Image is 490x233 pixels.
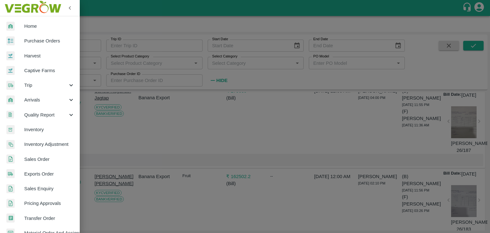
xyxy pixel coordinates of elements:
[24,82,68,89] span: Trip
[24,170,75,177] span: Exports Order
[6,140,15,149] img: inventory
[6,125,15,134] img: whInventory
[6,154,15,164] img: sales
[6,111,14,119] img: qualityReport
[6,36,15,46] img: reciept
[6,214,15,223] img: whTransfer
[24,156,75,163] span: Sales Order
[24,126,75,133] span: Inventory
[24,111,68,118] span: Quality Report
[6,95,15,105] img: whArrival
[6,81,15,90] img: delivery
[24,67,75,74] span: Captive Farms
[24,215,75,222] span: Transfer Order
[6,22,15,31] img: whArrival
[6,199,15,208] img: sales
[24,52,75,59] span: Harvest
[6,51,15,61] img: harvest
[24,23,75,30] span: Home
[6,66,15,75] img: harvest
[24,185,75,192] span: Sales Enquiry
[24,200,75,207] span: Pricing Approvals
[6,169,15,178] img: shipments
[24,96,68,103] span: Arrivals
[24,37,75,44] span: Purchase Orders
[6,184,15,193] img: sales
[24,141,75,148] span: Inventory Adjustment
